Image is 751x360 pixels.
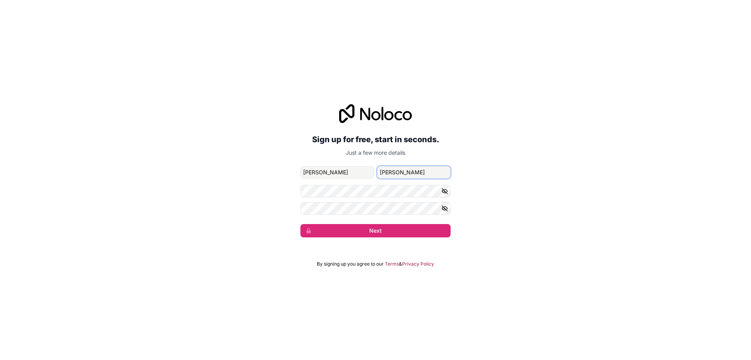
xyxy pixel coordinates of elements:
span: & [399,261,402,267]
p: Just a few more details [300,149,451,157]
span: By signing up you agree to our [317,261,384,267]
button: Next [300,224,451,237]
input: family-name [377,166,451,179]
input: Password [300,185,451,197]
a: Privacy Policy [402,261,434,267]
h2: Sign up for free, start in seconds. [300,132,451,147]
input: Confirm password [300,202,451,215]
a: Terms [385,261,399,267]
input: given-name [300,166,374,179]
